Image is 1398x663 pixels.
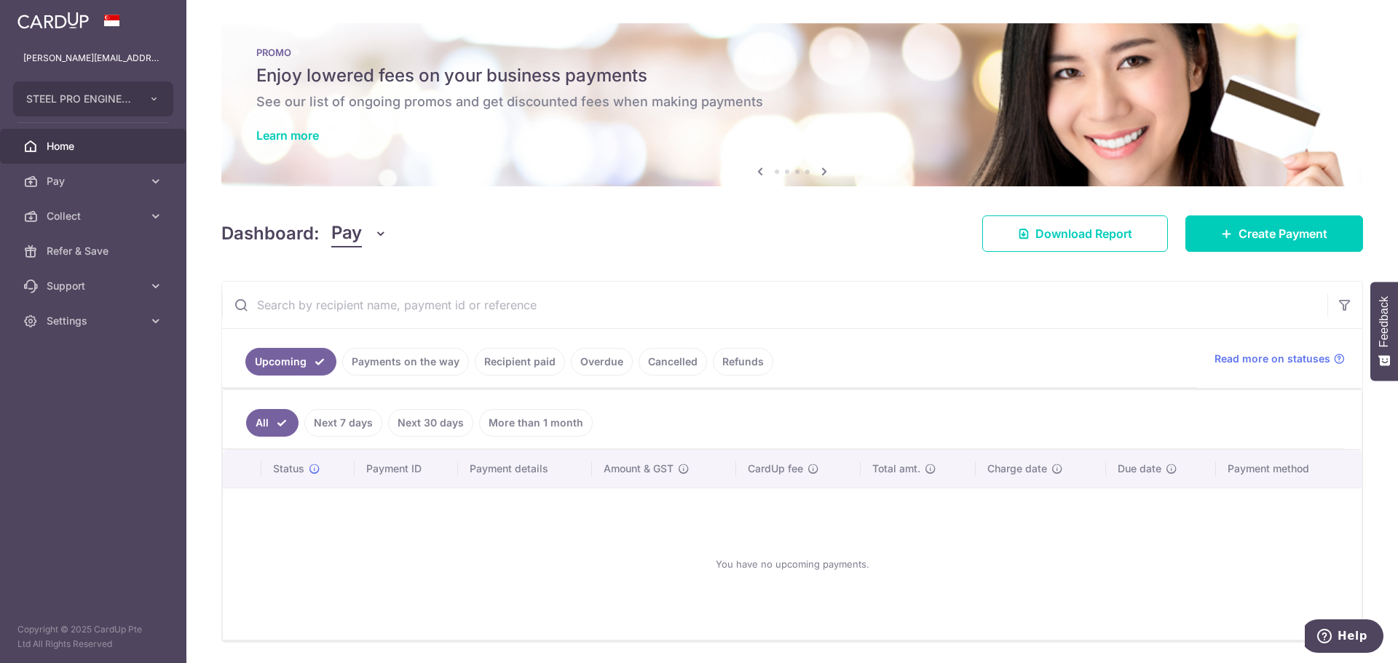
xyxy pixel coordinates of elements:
span: Support [47,279,143,293]
span: Refer & Save [47,244,143,258]
div: You have no upcoming payments. [240,500,1344,628]
span: Read more on statuses [1215,352,1330,366]
a: Payments on the way [342,348,469,376]
button: Feedback - Show survey [1370,282,1398,381]
th: Payment method [1216,450,1362,488]
a: Overdue [571,348,633,376]
p: [PERSON_NAME][EMAIL_ADDRESS][DOMAIN_NAME] [23,51,163,65]
a: More than 1 month [479,409,593,437]
span: Status [273,461,304,476]
h4: Dashboard: [221,221,320,247]
span: Pay [331,220,362,247]
a: Read more on statuses [1215,352,1345,366]
span: Download Report [1035,225,1132,242]
span: Collect [47,209,143,223]
iframe: Opens a widget where you can find more information [1305,619,1383,656]
h5: Enjoy lowered fees on your business payments [256,64,1328,87]
a: All [246,409,299,437]
a: Next 30 days [388,409,473,437]
span: Feedback [1378,296,1391,347]
span: Settings [47,314,143,328]
span: Amount & GST [604,461,674,476]
img: Latest Promos Banner [221,23,1363,186]
a: Learn more [256,128,319,143]
span: Total amt. [872,461,920,476]
span: Due date [1118,461,1161,476]
h6: See our list of ongoing promos and get discounted fees when making payments [256,93,1328,111]
span: Pay [47,174,143,188]
a: Next 7 days [304,409,382,437]
a: Cancelled [639,348,707,376]
a: Create Payment [1185,215,1363,252]
span: Charge date [987,461,1047,476]
p: PROMO [256,47,1328,58]
button: Pay [331,220,387,247]
span: Create Payment [1239,225,1327,242]
a: Refunds [713,348,773,376]
a: Recipient paid [475,348,565,376]
span: Home [47,139,143,154]
span: STEEL PRO ENGINEERING PTE LTD [26,92,134,106]
img: CardUp [17,12,89,29]
button: STEEL PRO ENGINEERING PTE LTD [13,82,173,116]
th: Payment details [458,450,592,488]
a: Download Report [982,215,1168,252]
span: CardUp fee [748,461,803,476]
th: Payment ID [355,450,458,488]
input: Search by recipient name, payment id or reference [222,282,1327,328]
a: Upcoming [245,348,336,376]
